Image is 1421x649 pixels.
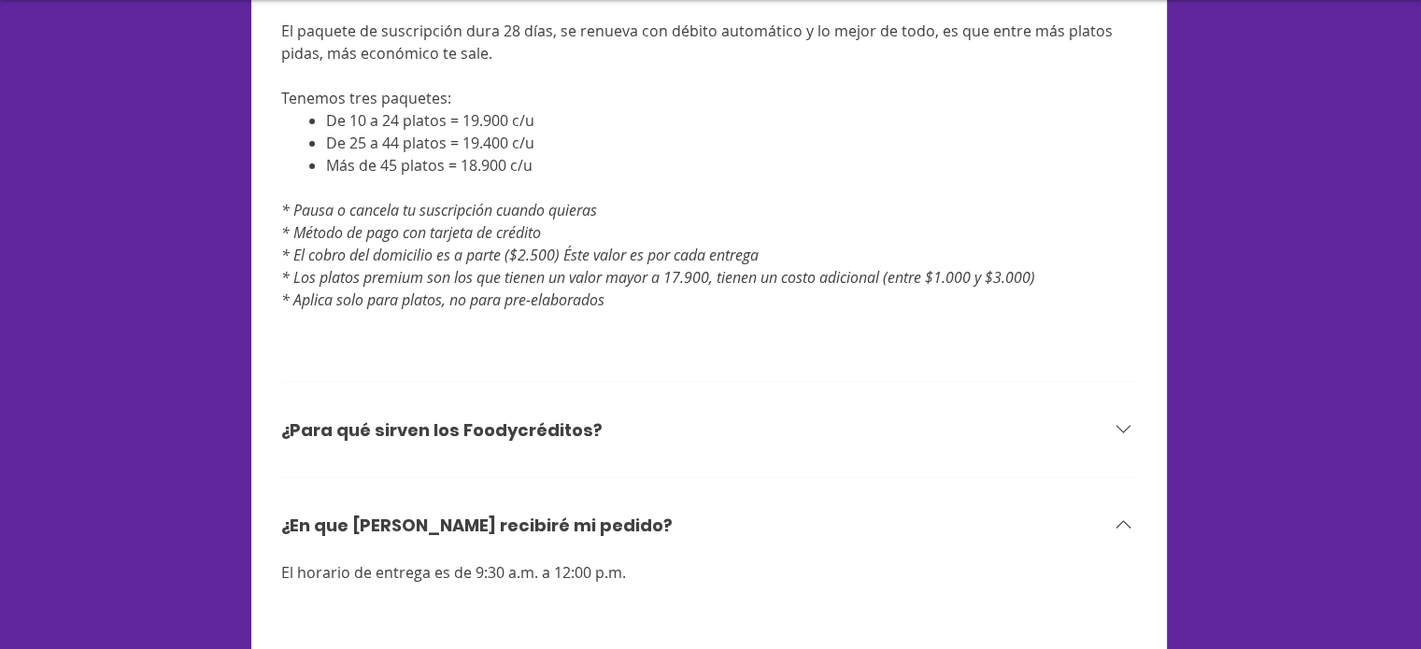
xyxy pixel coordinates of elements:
[281,200,597,220] span: * Pausa o cancela tu suscripción cuando quieras
[326,133,534,153] span: De 25 a 44 platos = 19.400 c/u
[281,20,1137,371] div: ¿Cómo son los paquetes de suscripción?
[1313,541,1402,630] iframe: Messagebird Livechat Widget
[281,21,1116,63] span: El paquete de suscripción dura 28 días, se renueva con débito automático y lo mejor de todo, es q...
[281,394,1137,466] button: ¿Para qué sirven los Foodycréditos?
[281,418,603,442] h3: ¿Para qué sirven los Foodycréditos?
[326,155,533,176] span: Más de 45 platos = 18.900 c/u
[281,561,1137,643] div: ¿En que [PERSON_NAME] recibiré mi pedido?
[281,222,541,243] span: * Método de pago con tarjeta de crédito
[281,267,1035,288] span: * Los platos premium son los que tienen un valor mayor a 17.900, tienen un costo adicional (entre...
[281,489,1137,561] button: ¿En que [PERSON_NAME] recibiré mi pedido?
[281,88,451,108] span: Tenemos tres paquetes:
[326,110,534,131] span: De 10 a 24 platos = 19.900 c/u
[281,514,673,537] h3: ¿En que [PERSON_NAME] recibiré mi pedido?
[281,289,604,310] span: * Aplica solo para platos, no para pre-elaborados
[281,245,759,265] span: * El cobro del domicilio es a parte ($2.500) Éste valor es por cada entrega
[281,562,626,583] span: El horario de entrega es de 9:30 a.m. a 12:00 p.m.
